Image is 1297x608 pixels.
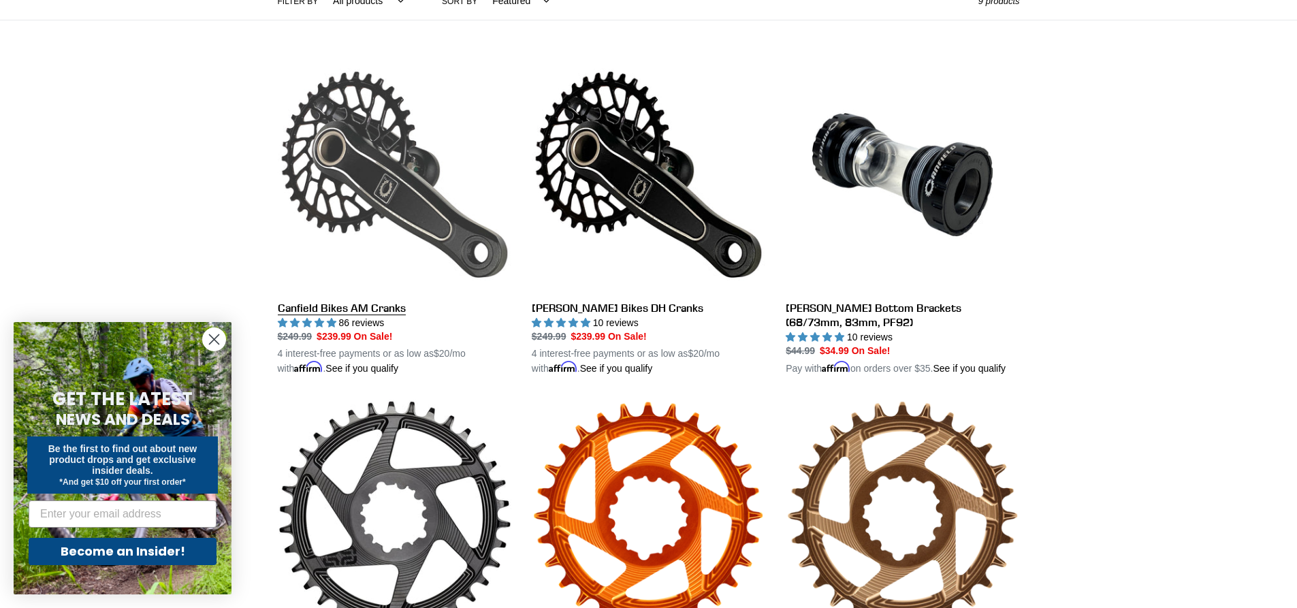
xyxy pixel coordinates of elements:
[48,443,197,476] span: Be the first to find out about new product drops and get exclusive insider deals.
[56,409,190,430] span: NEWS AND DEALS
[29,500,217,528] input: Enter your email address
[59,477,185,487] span: *And get $10 off your first order*
[29,538,217,565] button: Become an Insider!
[202,327,226,351] button: Close dialog
[52,387,193,411] span: GET THE LATEST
